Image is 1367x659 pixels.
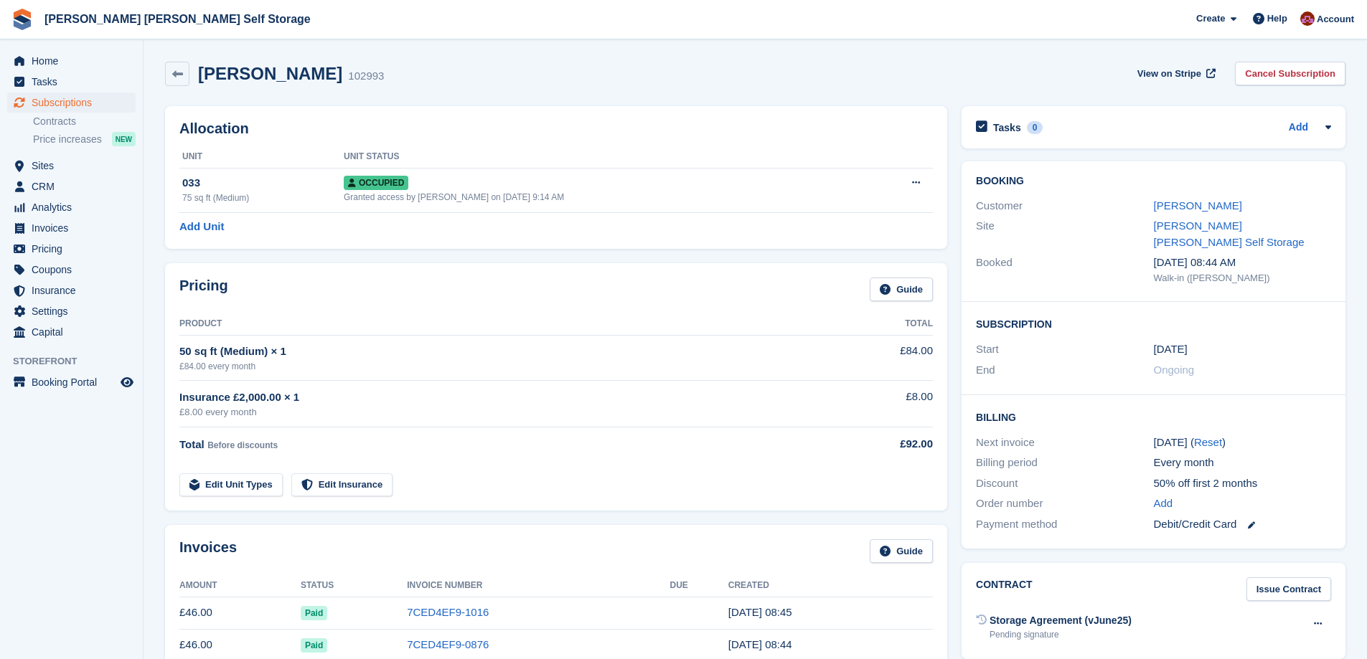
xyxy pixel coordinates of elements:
[291,473,393,497] a: Edit Insurance
[728,606,792,618] time: 2025-09-22 07:45:13 UTC
[179,313,832,336] th: Product
[1317,12,1354,27] span: Account
[182,175,344,191] div: 033
[7,372,136,392] a: menu
[728,638,792,650] time: 2025-08-22 07:44:47 UTC
[179,360,832,373] div: £84.00 every month
[1154,219,1305,248] a: [PERSON_NAME] [PERSON_NAME] Self Storage
[33,131,136,147] a: Price increases NEW
[976,198,1153,214] div: Customer
[976,341,1153,358] div: Start
[670,574,728,597] th: Due
[118,374,136,391] a: Preview store
[1194,436,1222,448] a: Reset
[976,255,1153,285] div: Booked
[33,133,102,146] span: Price increases
[1154,341,1188,358] time: 2025-08-22 00:00:00 UTC
[1154,435,1331,451] div: [DATE] ( )
[301,638,327,653] span: Paid
[1154,271,1331,285] div: Walk-in ([PERSON_NAME])
[7,72,136,92] a: menu
[1267,11,1287,26] span: Help
[182,191,344,204] div: 75 sq ft (Medium)
[832,381,933,427] td: £8.00
[1235,62,1345,85] a: Cancel Subscription
[976,455,1153,471] div: Billing period
[32,72,118,92] span: Tasks
[33,115,136,128] a: Contracts
[179,120,933,137] h2: Allocation
[870,278,933,301] a: Guide
[344,191,863,204] div: Granted access by [PERSON_NAME] on [DATE] 9:14 AM
[7,322,136,342] a: menu
[7,176,136,196] a: menu
[1154,455,1331,471] div: Every month
[32,372,118,392] span: Booking Portal
[13,354,143,369] span: Storefront
[39,7,316,31] a: [PERSON_NAME] [PERSON_NAME] Self Storage
[179,438,205,450] span: Total
[1154,496,1173,512] a: Add
[1154,516,1331,533] div: Debit/Credit Card
[32,260,118,280] span: Coupons
[407,606,489,618] a: 7CED4EF9-1016
[728,574,933,597] th: Created
[976,316,1331,331] h2: Subscription
[7,197,136,217] a: menu
[407,574,670,597] th: Invoice Number
[1132,62,1218,85] a: View on Stripe
[1289,120,1308,136] a: Add
[1300,11,1315,26] img: Ben Spickernell
[344,146,863,169] th: Unit Status
[7,280,136,300] a: menu
[179,597,301,629] td: £46.00
[32,301,118,321] span: Settings
[32,280,118,300] span: Insurance
[1027,121,1043,134] div: 0
[1154,364,1195,376] span: Ongoing
[976,475,1153,492] div: Discount
[1154,255,1331,271] div: [DATE] 08:44 AM
[179,574,301,597] th: Amount
[976,176,1331,187] h2: Booking
[7,301,136,321] a: menu
[32,156,118,176] span: Sites
[32,176,118,196] span: CRM
[7,156,136,176] a: menu
[11,9,33,30] img: stora-icon-8386f47178a22dfd0bd8f6a31ec36ba5ce8667c1dd55bd0f319d3a0aa187defe.svg
[993,121,1021,134] h2: Tasks
[179,539,237,563] h2: Invoices
[32,322,118,342] span: Capital
[198,64,342,83] h2: [PERSON_NAME]
[179,219,224,235] a: Add Unit
[179,278,228,301] h2: Pricing
[1154,475,1331,492] div: 50% off first 2 months
[1154,199,1242,212] a: [PERSON_NAME]
[870,539,933,563] a: Guide
[32,218,118,238] span: Invoices
[976,496,1153,512] div: Order number
[179,389,832,406] div: Insurance £2,000.00 × 1
[344,176,408,190] span: Occupied
[301,574,407,597] th: Status
[32,93,118,113] span: Subscriptions
[832,313,933,336] th: Total
[832,335,933,380] td: £84.00
[1196,11,1225,26] span: Create
[32,51,118,71] span: Home
[990,613,1132,628] div: Storage Agreement (vJune25)
[976,435,1153,451] div: Next invoice
[179,473,283,497] a: Edit Unit Types
[112,132,136,146] div: NEW
[7,218,136,238] a: menu
[832,436,933,452] div: £92.00
[976,409,1331,424] h2: Billing
[7,239,136,259] a: menu
[976,516,1153,533] div: Payment method
[179,146,344,169] th: Unit
[207,440,278,450] span: Before discounts
[407,638,489,650] a: 7CED4EF9-0876
[301,606,327,620] span: Paid
[179,343,832,360] div: 50 sq ft (Medium) × 1
[7,93,136,113] a: menu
